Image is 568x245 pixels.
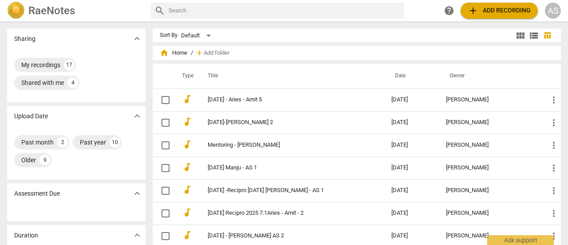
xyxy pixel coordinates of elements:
p: Duration [14,231,38,240]
span: expand_more [132,188,142,199]
span: Add recording [468,5,531,16]
span: help [444,5,454,16]
span: audiotrack [182,207,193,218]
button: Tile view [514,29,527,42]
span: more_vert [548,163,559,173]
a: [DATE] -Recipro [DATE] [PERSON_NAME] - AS 1 [208,187,359,194]
div: [PERSON_NAME] [446,233,534,239]
div: 10 [110,137,120,148]
span: table_chart [543,31,552,40]
span: more_vert [548,140,559,151]
div: [PERSON_NAME] [446,165,534,171]
span: audiotrack [182,116,193,127]
div: [PERSON_NAME] [446,187,534,194]
td: [DATE] [384,88,439,111]
span: audiotrack [182,162,193,173]
span: Home [160,48,187,57]
span: add [468,5,478,16]
td: [DATE] [384,202,439,225]
img: Logo [7,2,25,20]
button: AS [545,3,561,19]
div: Ask support [487,235,554,245]
a: [DATE] Recipro 2025 7.1Aries - Amit - 2 [208,210,359,217]
span: search [154,5,165,16]
div: 2 [57,137,68,148]
div: 17 [64,60,75,70]
th: Type [175,64,197,88]
td: [DATE] [384,134,439,157]
div: My recordings [21,60,60,69]
a: [DATE]-[PERSON_NAME] 2 [208,119,359,126]
button: Show more [130,109,144,123]
p: Assessment Due [14,189,60,198]
span: Add folder [204,50,229,56]
span: / [191,50,193,56]
span: view_module [515,30,526,41]
span: more_vert [548,117,559,128]
div: Past year [80,138,106,147]
div: [PERSON_NAME] [446,96,534,103]
td: [DATE] [384,157,439,179]
span: more_vert [548,231,559,241]
button: List view [527,29,540,42]
div: Past month [21,138,54,147]
span: view_list [529,30,539,41]
th: Owner [439,64,541,88]
a: [DATE] - Aries - Amit 5 [208,96,359,103]
span: expand_more [132,230,142,241]
h2: RaeNotes [28,4,75,17]
p: Sharing [14,34,35,44]
a: LogoRaeNotes [7,2,144,20]
a: [DATE] - [PERSON_NAME] AS 2 [208,233,359,239]
div: [PERSON_NAME] [446,210,534,217]
td: [DATE] [384,111,439,134]
a: Help [441,3,457,19]
div: Shared with me [21,78,64,87]
span: expand_more [132,33,142,44]
span: audiotrack [182,139,193,150]
span: home [160,48,169,57]
button: Show more [130,32,144,45]
span: audiotrack [182,185,193,195]
div: 9 [39,155,50,165]
div: 4 [67,77,78,88]
button: Show more [130,229,144,242]
a: Mentoring - [PERSON_NAME] [208,142,359,149]
span: more_vert [548,95,559,105]
span: audiotrack [182,230,193,241]
div: [PERSON_NAME] [446,119,534,126]
div: Sort By [160,32,177,39]
span: expand_more [132,111,142,121]
button: Table view [540,29,554,42]
button: Show more [130,187,144,200]
span: more_vert [548,208,559,219]
p: Upload Date [14,112,48,121]
button: Upload [461,3,538,19]
div: Default [181,28,214,43]
div: [PERSON_NAME] [446,142,534,149]
input: Search [169,4,400,18]
div: Older [21,156,36,165]
a: [DATE] Manju - AS 1 [208,165,359,171]
span: audiotrack [182,94,193,104]
span: more_vert [548,185,559,196]
th: Date [384,64,439,88]
span: add [195,48,204,57]
td: [DATE] [384,179,439,202]
th: Title [197,64,384,88]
